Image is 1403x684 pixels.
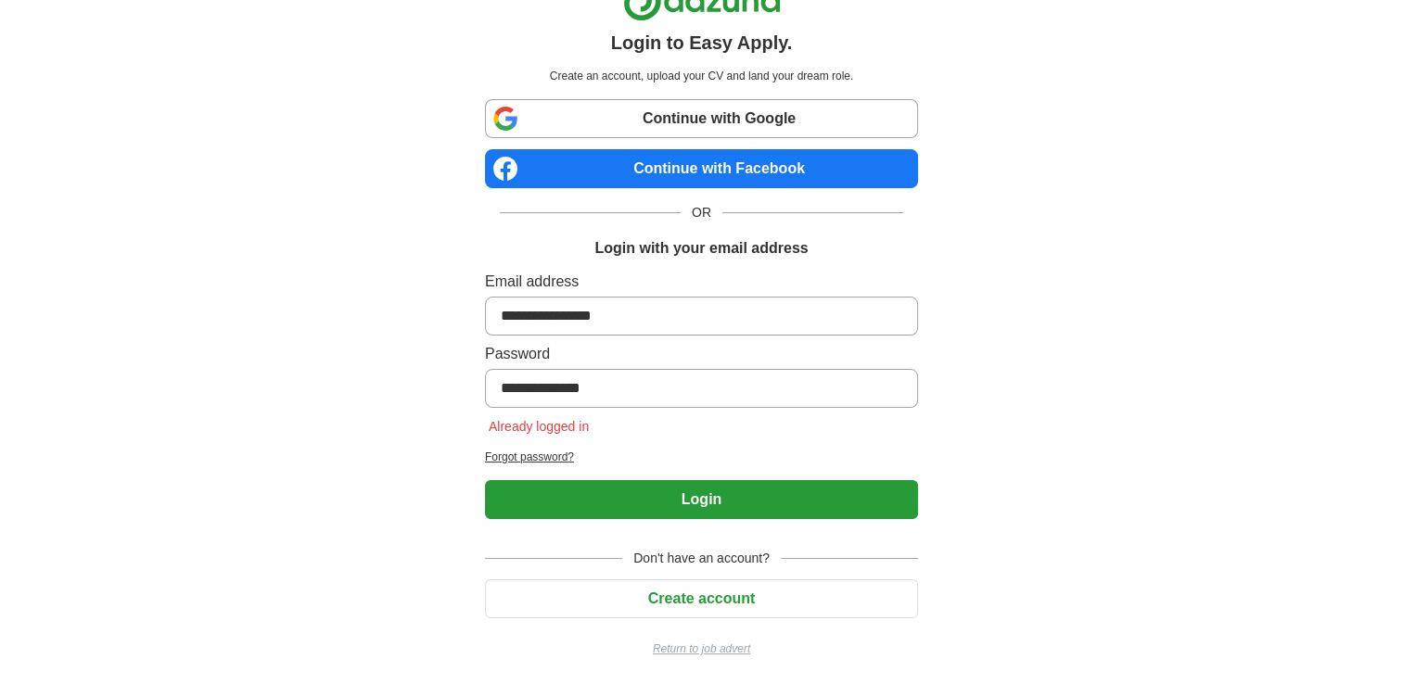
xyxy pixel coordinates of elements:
span: Already logged in [485,419,593,434]
span: OR [681,203,722,222]
a: Continue with Facebook [485,149,918,188]
label: Password [485,343,918,365]
label: Email address [485,271,918,293]
button: Login [485,480,918,519]
a: Forgot password? [485,449,918,465]
button: Create account [485,579,918,618]
a: Return to job advert [485,640,918,657]
a: Continue with Google [485,99,918,138]
p: Create an account, upload your CV and land your dream role. [489,68,914,84]
span: Don't have an account? [622,549,781,568]
h1: Login to Easy Apply. [611,29,793,57]
a: Create account [485,590,918,606]
h1: Login with your email address [594,237,808,260]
